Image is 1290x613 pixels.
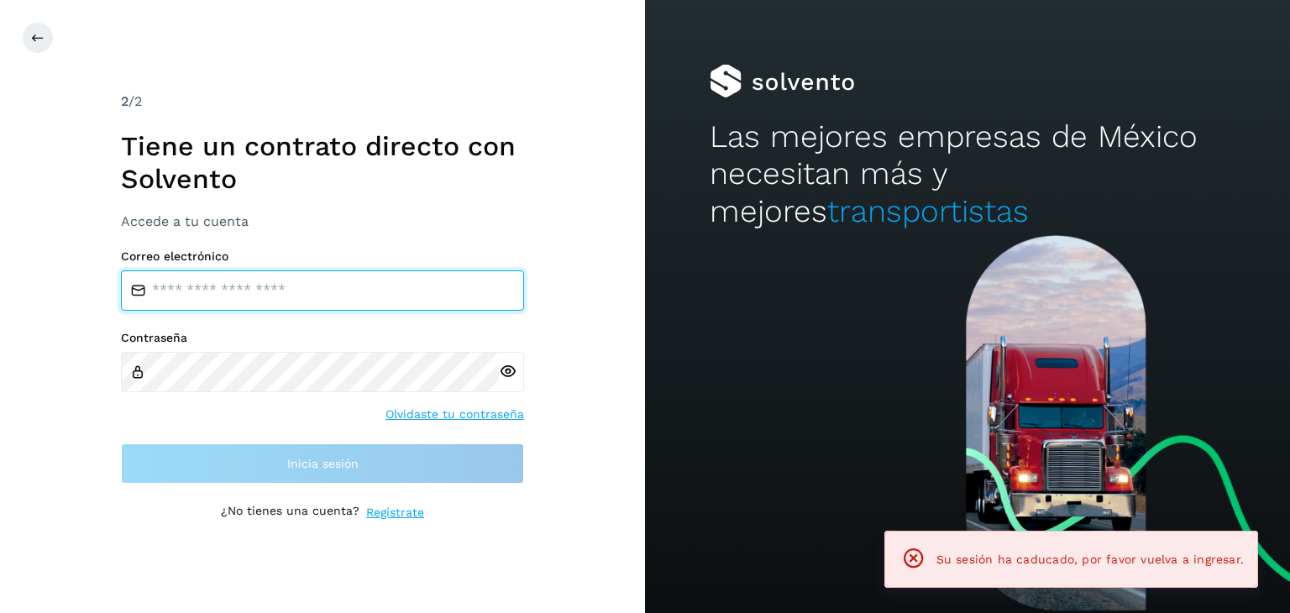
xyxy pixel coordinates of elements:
[710,118,1225,230] h2: Las mejores empresas de México necesitan más y mejores
[366,504,424,521] a: Regístrate
[121,213,524,229] h3: Accede a tu cuenta
[121,249,524,264] label: Correo electrónico
[121,92,524,112] div: /2
[121,93,128,109] span: 2
[121,130,524,195] h1: Tiene un contrato directo con Solvento
[287,458,359,469] span: Inicia sesión
[827,193,1029,229] span: transportistas
[221,504,359,521] p: ¿No tienes una cuenta?
[121,443,524,484] button: Inicia sesión
[385,406,524,423] a: Olvidaste tu contraseña
[936,553,1244,566] span: Su sesión ha caducado, por favor vuelva a ingresar.
[121,331,524,345] label: Contraseña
